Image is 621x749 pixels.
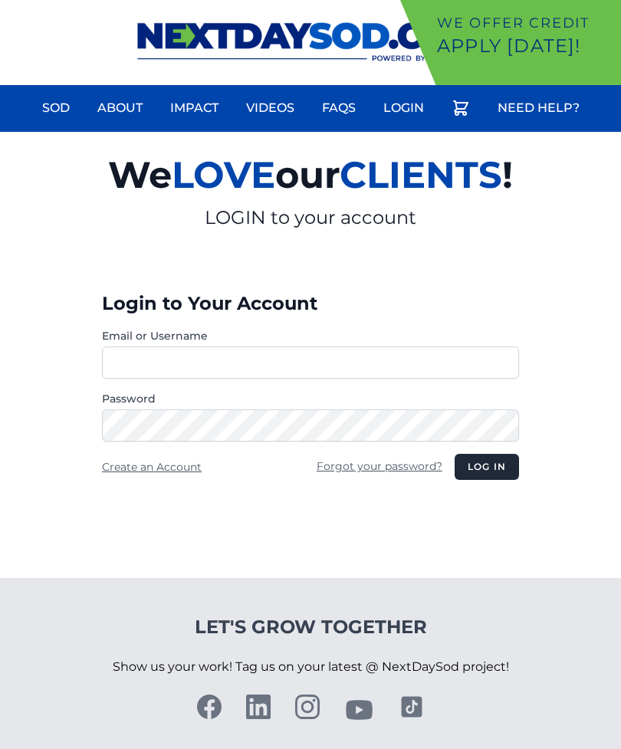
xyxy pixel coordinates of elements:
h4: Let's Grow Together [113,615,509,639]
label: Email or Username [102,328,519,343]
a: Need Help? [488,90,589,126]
a: Login [374,90,433,126]
span: LOVE [172,153,275,197]
p: LOGIN to your account [12,205,609,230]
button: Log in [455,454,519,480]
p: We offer Credit [437,12,615,34]
a: Create an Account [102,460,202,474]
a: Impact [161,90,228,126]
p: Show us your work! Tag us on your latest @ NextDaySod project! [113,639,509,695]
a: Sod [33,90,79,126]
label: Password [102,391,519,406]
a: Forgot your password? [317,459,442,473]
a: FAQs [313,90,365,126]
h2: We our ! [12,144,609,205]
span: CLIENTS [340,153,502,197]
h3: Login to Your Account [102,291,519,316]
a: About [88,90,152,126]
p: Apply [DATE]! [437,34,615,58]
a: Videos [237,90,304,126]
